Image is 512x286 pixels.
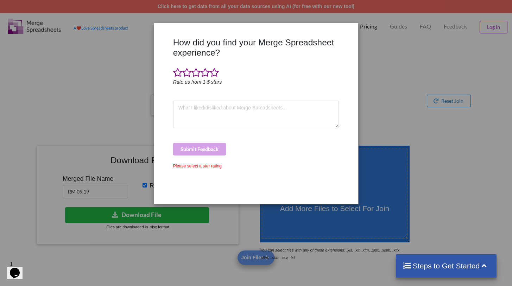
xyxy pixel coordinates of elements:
[173,79,222,85] i: Rate us from 1-5 stars
[173,163,339,169] div: Please select a star rating
[403,261,490,270] h4: Steps to Get Started
[173,37,339,58] h3: How did you find your Merge Spreadsheet experience?
[7,258,30,279] iframe: chat widget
